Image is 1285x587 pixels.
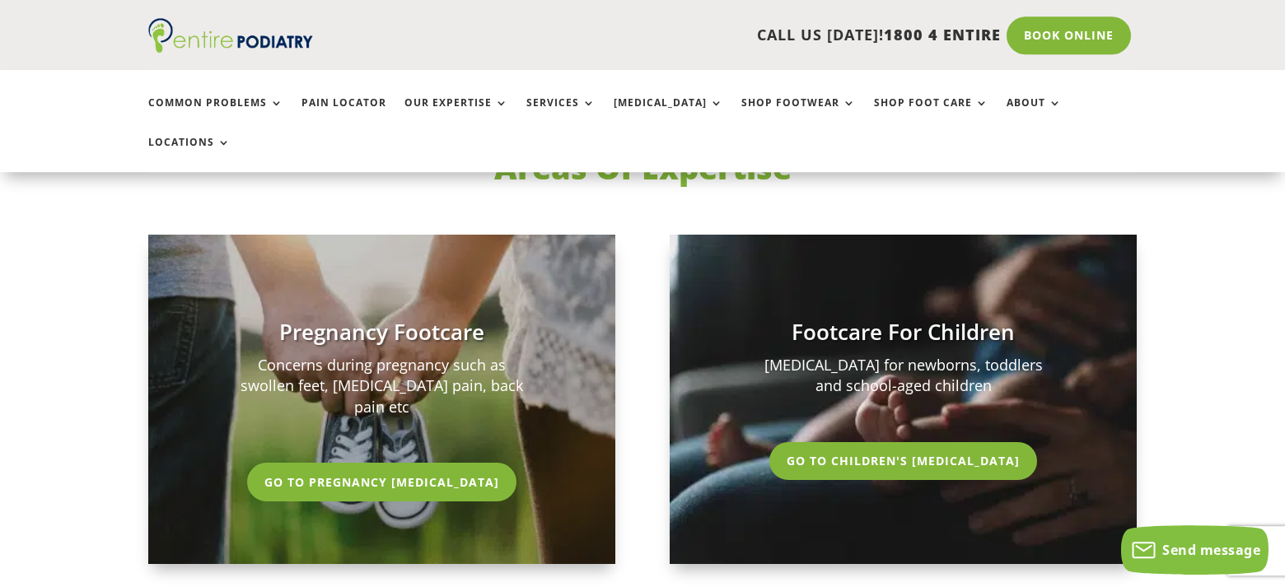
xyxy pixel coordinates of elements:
[1007,16,1131,54] a: Book Online
[752,355,1054,397] p: [MEDICAL_DATA] for newborns, toddlers and school-aged children
[231,317,533,355] h3: Pregnancy Footcare
[247,463,516,501] a: Go To Pregnancy [MEDICAL_DATA]
[148,40,313,56] a: Entire Podiatry
[376,25,1001,46] p: CALL US [DATE]!
[231,355,533,418] p: Concerns during pregnancy such as swollen feet, [MEDICAL_DATA] pain, back pain etc
[1007,97,1062,133] a: About
[752,317,1054,355] h3: Footcare For Children
[148,137,231,172] a: Locations
[526,97,596,133] a: Services
[148,97,283,133] a: Common Problems
[741,97,856,133] a: Shop Footwear
[884,25,1001,44] span: 1800 4 ENTIRE
[614,97,723,133] a: [MEDICAL_DATA]
[874,97,988,133] a: Shop Foot Care
[301,97,386,133] a: Pain Locator
[404,97,508,133] a: Our Expertise
[1162,541,1260,559] span: Send message
[769,442,1037,480] a: Go To Children's [MEDICAL_DATA]
[148,18,313,53] img: logo (1)
[1121,525,1269,575] button: Send message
